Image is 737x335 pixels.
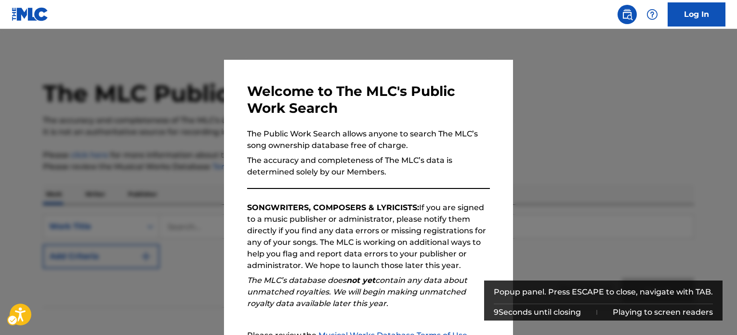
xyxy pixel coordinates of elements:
a: Log In [668,2,725,27]
p: The accuracy and completeness of The MLC’s data is determined solely by our Members. [247,155,490,178]
strong: SONGWRITERS, COMPOSERS & LYRICISTS: [247,203,419,212]
h3: Welcome to The MLC's Public Work Search [247,83,490,117]
img: help [646,9,658,20]
img: MLC Logo [12,7,49,21]
em: The MLC’s database does contain any data about unmatched royalties. We will begin making unmatche... [247,276,467,308]
div: Popup panel. Press ESCAPE to close, navigate with TAB. [494,281,713,304]
span: 9 [494,308,499,317]
p: If you are signed to a music publisher or administrator, please notify them directly if you find ... [247,202,490,271]
strong: not yet [346,276,375,285]
p: The Public Work Search allows anyone to search The MLC’s song ownership database free of charge. [247,128,490,151]
img: search [621,9,633,20]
